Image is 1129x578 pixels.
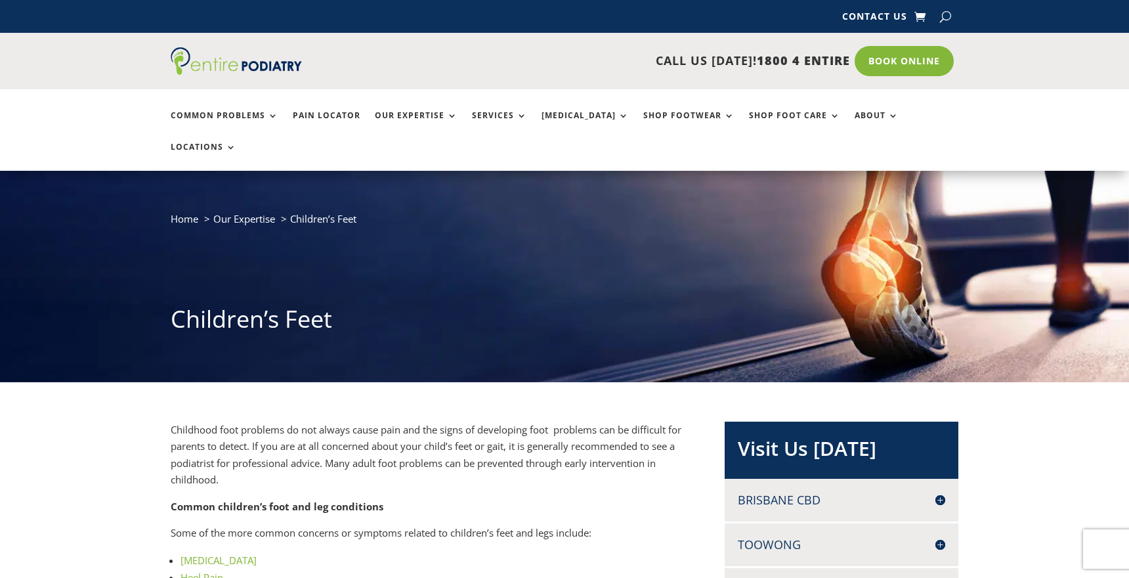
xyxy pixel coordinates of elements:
a: About [855,111,899,139]
strong: Common children’s foot and leg conditions [171,500,383,513]
a: Home [171,212,198,225]
a: Shop Footwear [643,111,735,139]
a: Our Expertise [213,212,275,225]
a: [MEDICAL_DATA] [181,554,257,567]
a: [MEDICAL_DATA] [542,111,629,139]
a: Services [472,111,527,139]
a: Shop Foot Care [749,111,840,139]
h4: Toowong [738,537,945,553]
h4: Brisbane CBD [738,492,945,508]
a: Our Expertise [375,111,458,139]
h1: Children’s Feet [171,303,958,342]
nav: breadcrumb [171,210,958,237]
a: Common Problems [171,111,278,139]
span: 1800 4 ENTIRE [757,53,850,68]
a: Pain Locator [293,111,360,139]
img: logo (1) [171,47,302,75]
a: Locations [171,143,236,171]
span: Children’s Feet [290,212,356,225]
a: Entire Podiatry [171,64,302,78]
h2: Visit Us [DATE] [738,435,945,469]
a: Book Online [855,46,954,76]
p: CALL US [DATE]! [352,53,850,70]
a: Contact Us [842,12,907,26]
p: Some of the more common concerns or symptoms related to children’s feet and legs include: [171,525,681,552]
